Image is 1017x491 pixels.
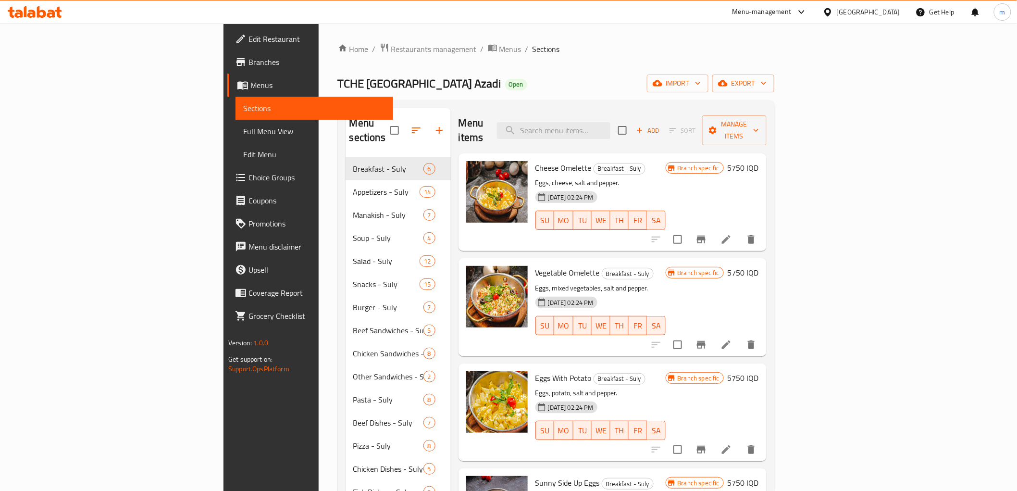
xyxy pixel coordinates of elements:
div: Salad - Suly12 [346,250,451,273]
button: Branch-specific-item [690,228,713,251]
div: items [420,186,435,198]
img: Cheese Omelette [466,161,528,223]
button: TU [573,211,592,230]
div: Pasta - Suly [353,394,423,405]
span: 7 [424,418,435,428]
a: Sections [236,97,393,120]
span: Soup - Suly [353,232,423,244]
span: Breakfast - Suly [594,373,645,384]
button: FR [629,316,647,335]
a: Menus [227,74,393,97]
div: Open [505,79,527,90]
span: WE [595,214,607,227]
a: Restaurants management [380,43,477,55]
button: delete [740,438,763,461]
button: delete [740,228,763,251]
button: SU [535,421,554,440]
button: TH [610,316,629,335]
h6: 5750 IQD [728,476,759,490]
span: [DATE] 02:24 PM [544,403,597,412]
div: items [423,463,435,475]
span: Version: [228,337,252,349]
a: Edit Restaurant [227,27,393,50]
li: / [525,43,529,55]
span: Grocery Checklist [248,310,385,322]
span: 8 [424,441,435,451]
span: Menus [499,43,521,55]
span: 12 [420,257,434,266]
span: Snacks - Suly [353,278,420,290]
a: Promotions [227,212,393,235]
div: Soup - Suly4 [346,227,451,250]
span: Add [635,125,661,136]
div: Chicken Dishes - Suly [353,463,423,475]
span: FR [633,424,643,438]
a: Upsell [227,258,393,281]
div: Manakish - Suly7 [346,203,451,227]
span: Restaurants management [391,43,477,55]
div: Beef Sandwiches - Suly [353,325,423,336]
span: Coverage Report [248,287,385,299]
span: Vegetable Omelette [535,265,600,280]
button: SU [535,316,554,335]
a: Menu disclaimer [227,235,393,258]
span: 2 [424,372,435,381]
span: Branch specific [674,268,723,277]
span: TCHE [GEOGRAPHIC_DATA] Azadi [338,73,501,94]
span: 4 [424,234,435,243]
span: 5 [424,326,435,335]
a: Support.OpsPlatform [228,363,289,375]
span: SA [651,214,661,227]
a: Edit menu item [720,234,732,245]
span: Branch specific [674,374,723,383]
div: Beef Dishes - Suly7 [346,411,451,434]
div: Pasta - Suly8 [346,388,451,411]
span: Manakish - Suly [353,209,423,221]
div: Appetizers - Suly [353,186,420,198]
span: [DATE] 02:24 PM [544,193,597,202]
div: Breakfast - Suly [594,163,645,175]
span: Sections [533,43,560,55]
button: import [647,75,708,92]
span: Coupons [248,195,385,206]
div: items [423,232,435,244]
input: search [497,122,610,139]
button: WE [592,421,610,440]
span: WE [595,319,607,333]
div: items [423,325,435,336]
span: Chicken Sandwiches - Suly [353,348,423,359]
span: SA [651,424,661,438]
button: MO [554,421,573,440]
button: Add [633,123,663,138]
span: Beef Dishes - Suly [353,417,423,428]
div: Other Sandwiches - Suly2 [346,365,451,388]
a: Grocery Checklist [227,304,393,327]
div: Appetizers - Suly14 [346,180,451,203]
div: Breakfast - Suly [353,163,423,175]
span: 14 [420,188,434,197]
span: Select to update [668,335,688,355]
span: Sections [243,102,385,114]
span: 6 [424,164,435,174]
div: Chicken Dishes - Suly5 [346,457,451,480]
span: 8 [424,395,435,404]
div: Breakfast - Suly6 [346,157,451,180]
div: Pizza - Suly8 [346,434,451,457]
span: Select to update [668,229,688,250]
span: Burger - Suly [353,302,423,313]
div: items [420,278,435,290]
a: Edit Menu [236,143,393,166]
div: items [423,440,435,452]
span: Select section [612,120,633,140]
span: TU [577,424,588,438]
span: Other Sandwiches - Suly [353,371,423,382]
span: FR [633,214,643,227]
span: TH [614,319,625,333]
img: Eggs With Potato [466,371,528,433]
a: Edit menu item [720,444,732,455]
